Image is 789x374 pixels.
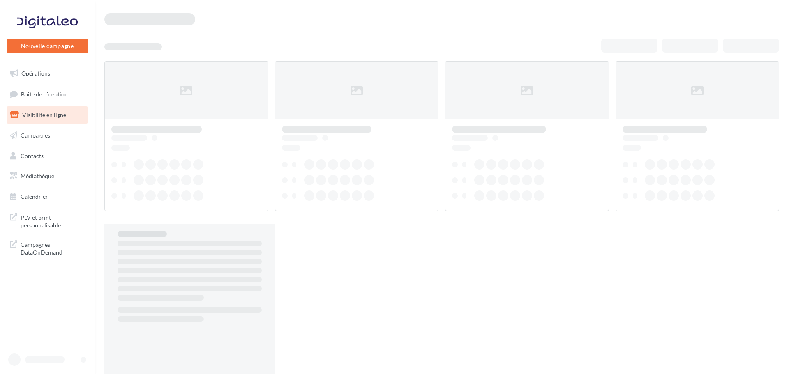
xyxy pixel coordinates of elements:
[5,106,90,124] a: Visibilité en ligne
[21,132,50,139] span: Campagnes
[21,152,44,159] span: Contacts
[5,127,90,144] a: Campagnes
[21,239,85,257] span: Campagnes DataOnDemand
[21,70,50,77] span: Opérations
[21,212,85,229] span: PLV et print personnalisable
[22,111,66,118] span: Visibilité en ligne
[21,90,68,97] span: Boîte de réception
[5,85,90,103] a: Boîte de réception
[5,188,90,205] a: Calendrier
[21,193,48,200] span: Calendrier
[5,167,90,185] a: Médiathèque
[5,65,90,82] a: Opérations
[5,209,90,233] a: PLV et print personnalisable
[5,147,90,165] a: Contacts
[21,172,54,179] span: Médiathèque
[7,39,88,53] button: Nouvelle campagne
[5,236,90,260] a: Campagnes DataOnDemand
